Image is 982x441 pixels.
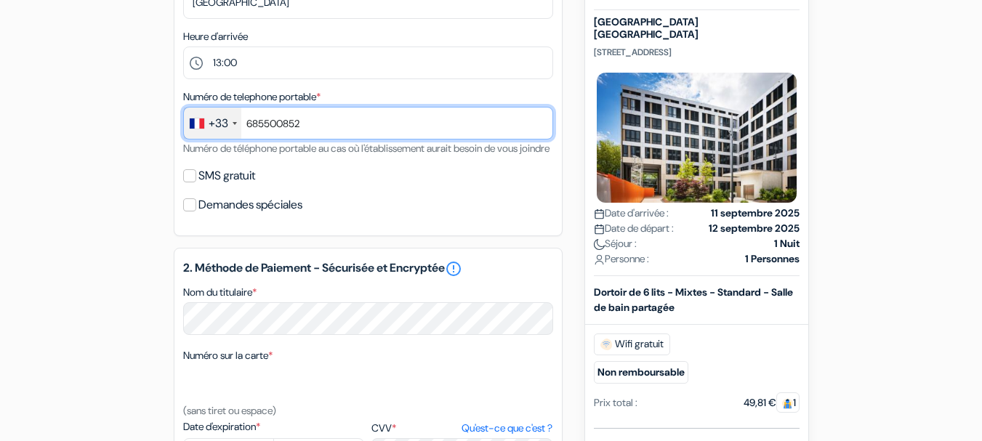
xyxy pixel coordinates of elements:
[183,348,273,363] label: Numéro sur la carte
[184,108,241,139] div: France: +33
[371,421,552,436] label: CVV
[745,251,800,266] strong: 1 Personnes
[198,166,255,186] label: SMS gratuit
[462,421,552,436] a: Qu'est-ce que c'est ?
[600,338,612,349] img: free_wifi.svg
[594,16,800,41] h5: [GEOGRAPHIC_DATA] [GEOGRAPHIC_DATA]
[709,220,800,235] strong: 12 septembre 2025
[594,223,605,234] img: calendar.svg
[183,89,321,105] label: Numéro de telephone portable
[711,205,800,220] strong: 11 septembre 2025
[594,333,670,355] span: Wifi gratuit
[183,142,550,155] small: Numéro de téléphone portable au cas où l'établissement aurait besoin de vous joindre
[594,208,605,219] img: calendar.svg
[774,235,800,251] strong: 1 Nuit
[776,392,800,412] span: 1
[183,404,276,417] small: (sans tiret ou espace)
[594,360,688,383] small: Non remboursable
[198,195,302,215] label: Demandes spéciales
[594,395,637,410] div: Prix total :
[183,29,248,44] label: Heure d'arrivée
[594,220,674,235] span: Date de départ :
[594,285,793,313] b: Dortoir de 6 lits - Mixtes - Standard - Salle de bain partagée
[183,419,364,434] label: Date d'expiration
[183,107,553,139] input: 6 12 34 56 78
[594,238,605,249] img: moon.svg
[594,205,669,220] span: Date d'arrivée :
[445,260,462,278] a: error_outline
[594,251,649,266] span: Personne :
[594,235,637,251] span: Séjour :
[183,260,553,278] h5: 2. Méthode de Paiement - Sécurisée et Encryptée
[782,397,793,408] img: guest.svg
[594,46,800,58] p: [STREET_ADDRESS]
[744,395,800,410] div: 49,81 €
[594,254,605,264] img: user_icon.svg
[183,285,257,300] label: Nom du titulaire
[209,115,228,132] div: +33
